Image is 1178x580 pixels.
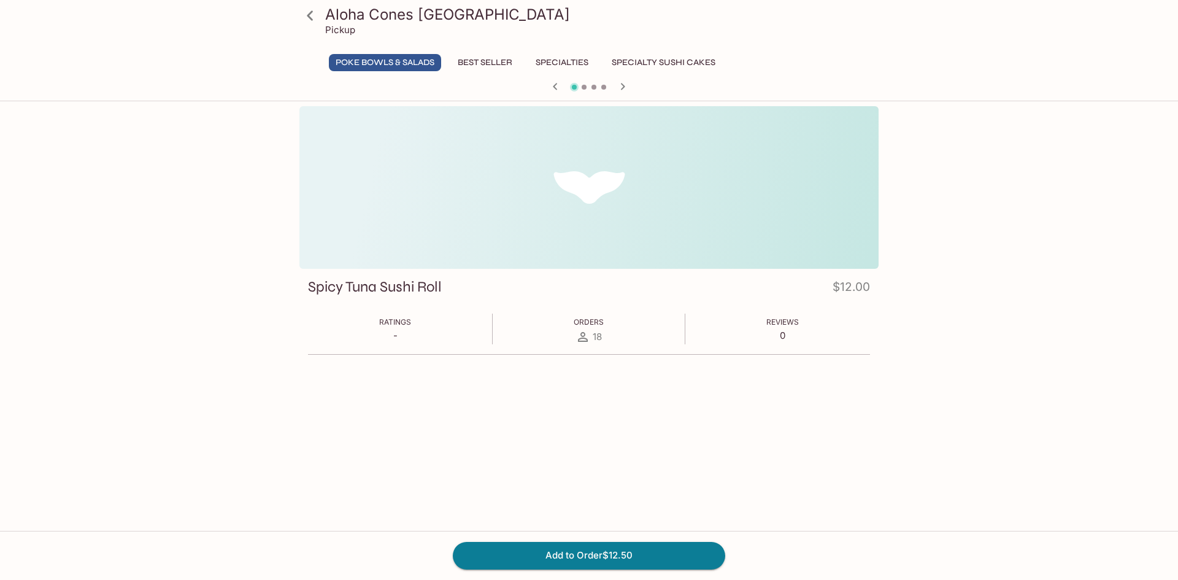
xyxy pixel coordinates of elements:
p: 0 [766,330,799,341]
p: - [379,330,411,341]
span: Orders [574,317,604,327]
h4: $12.00 [833,277,870,301]
button: Best Seller [451,54,519,71]
button: Poke Bowls & Salads [329,54,441,71]
button: Specialty Sushi Cakes [605,54,722,71]
div: Spicy Tuna Sushi Roll [299,106,879,269]
span: Reviews [766,317,799,327]
span: 18 [593,331,602,342]
span: Ratings [379,317,411,327]
p: Pickup [325,24,355,36]
button: Specialties [529,54,595,71]
h3: Spicy Tuna Sushi Roll [308,277,442,296]
h3: Aloha Cones [GEOGRAPHIC_DATA] [325,5,874,24]
button: Add to Order$12.50 [453,542,725,569]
